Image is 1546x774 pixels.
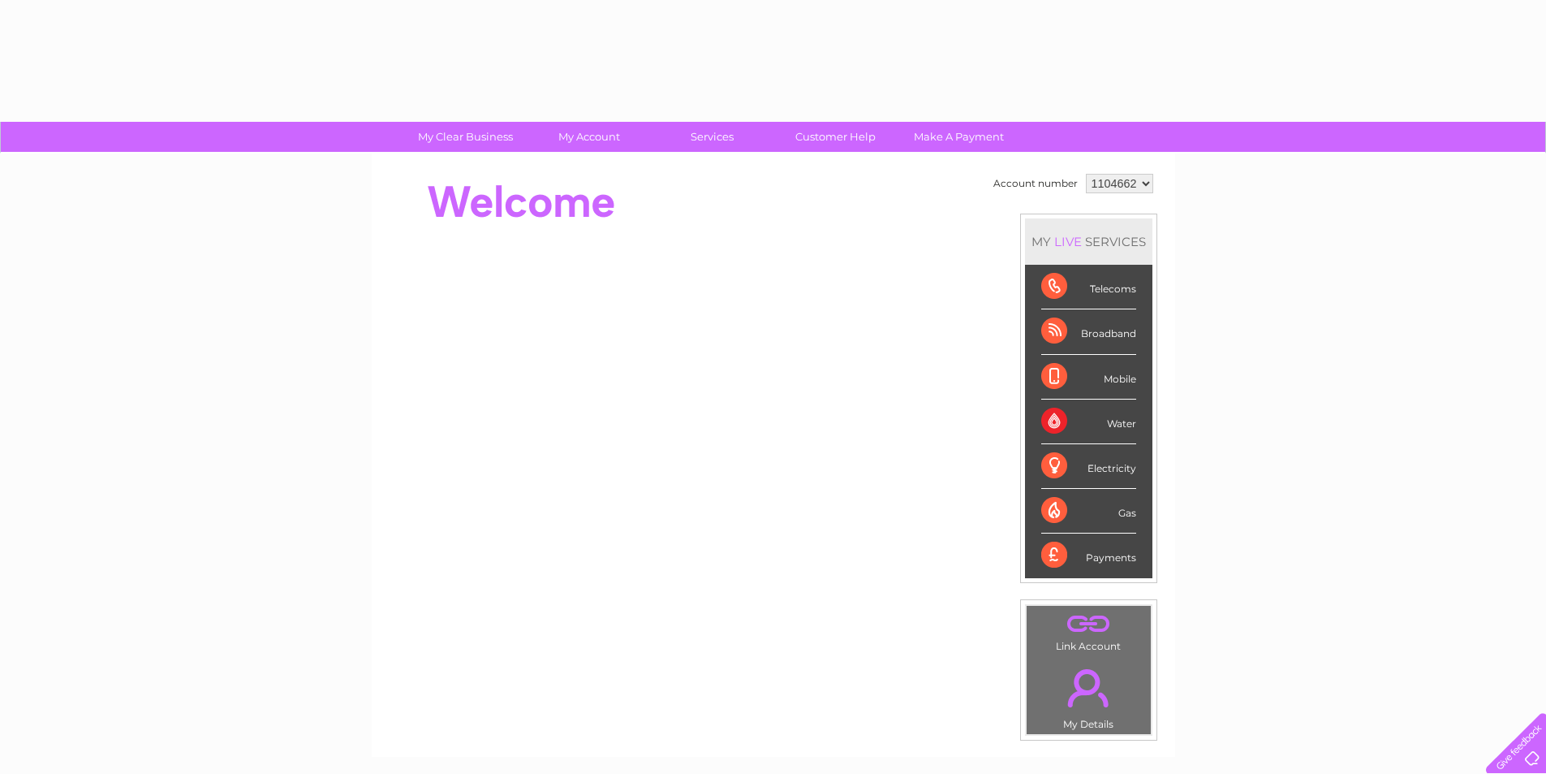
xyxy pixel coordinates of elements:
a: Make A Payment [892,122,1026,152]
td: Link Account [1026,605,1152,656]
div: Gas [1041,489,1136,534]
a: . [1031,659,1147,716]
div: Payments [1041,534,1136,577]
div: Electricity [1041,444,1136,489]
div: Telecoms [1041,265,1136,309]
div: MY SERVICES [1025,218,1152,265]
a: Customer Help [769,122,902,152]
a: My Account [522,122,656,152]
a: My Clear Business [398,122,532,152]
div: Mobile [1041,355,1136,400]
td: My Details [1026,655,1152,735]
td: Account number [989,170,1082,197]
a: Services [645,122,779,152]
div: Broadband [1041,309,1136,354]
div: Water [1041,400,1136,444]
a: . [1031,610,1147,638]
div: LIVE [1051,234,1085,249]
